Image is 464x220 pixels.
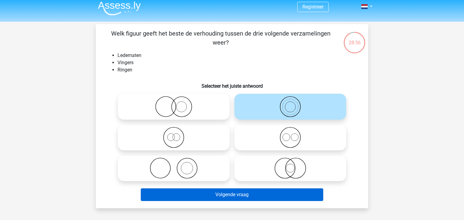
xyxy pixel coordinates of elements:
[141,188,324,201] button: Volgende vraag
[302,4,324,10] a: Registreer
[343,31,366,46] div: 28:56
[98,1,141,15] img: Assessly
[105,29,336,47] p: Welk figuur geeft het beste de verhouding tussen de drie volgende verzamelingen weer?
[118,52,359,59] li: Ledematen
[118,59,359,66] li: Vingers
[118,66,359,74] li: Ringen
[105,78,359,89] h6: Selecteer het juiste antwoord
